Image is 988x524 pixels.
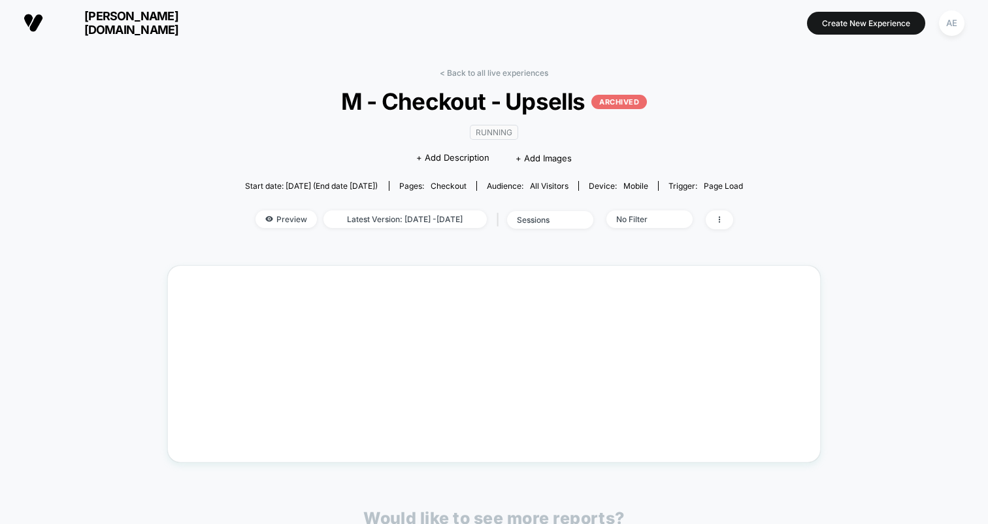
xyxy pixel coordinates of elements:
span: Preview [255,210,317,228]
div: No Filter [616,214,668,224]
div: sessions [517,215,569,225]
span: M - Checkout - Upsells [270,88,718,115]
div: Trigger: [668,181,743,191]
span: RUNNING [470,125,518,140]
span: [PERSON_NAME][DOMAIN_NAME] [53,9,210,37]
div: Audience: [487,181,568,191]
span: Page Load [704,181,743,191]
span: checkout [431,181,467,191]
span: + Add Images [516,153,572,163]
span: mobile [623,181,648,191]
img: Visually logo [24,13,43,33]
div: Pages: [399,181,467,191]
p: ARCHIVED [591,95,647,109]
span: + Add Description [416,152,489,165]
span: Start date: [DATE] (End date [DATE]) [245,181,378,191]
button: AE [935,10,968,37]
span: Latest Version: [DATE] - [DATE] [323,210,487,228]
button: [PERSON_NAME][DOMAIN_NAME] [20,8,214,37]
button: Create New Experience [807,12,925,35]
span: All Visitors [530,181,568,191]
span: | [493,210,507,229]
div: AE [939,10,964,36]
a: < Back to all live experiences [440,68,548,78]
span: Device: [578,181,658,191]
